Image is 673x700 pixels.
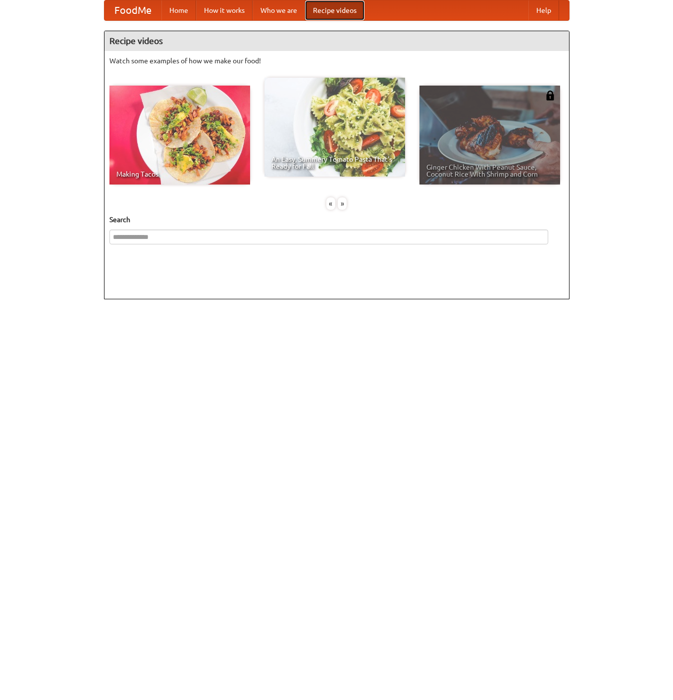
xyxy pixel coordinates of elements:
a: Who we are [253,0,305,20]
a: How it works [196,0,253,20]
h4: Recipe videos [104,31,569,51]
a: Making Tacos [109,86,250,185]
a: Help [528,0,559,20]
img: 483408.png [545,91,555,100]
div: » [338,197,347,210]
a: An Easy, Summery Tomato Pasta That's Ready for Fall [264,78,405,177]
span: Making Tacos [116,171,243,178]
span: An Easy, Summery Tomato Pasta That's Ready for Fall [271,156,398,170]
h5: Search [109,215,564,225]
a: Recipe videos [305,0,364,20]
a: FoodMe [104,0,161,20]
div: « [326,197,335,210]
p: Watch some examples of how we make our food! [109,56,564,66]
a: Home [161,0,196,20]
